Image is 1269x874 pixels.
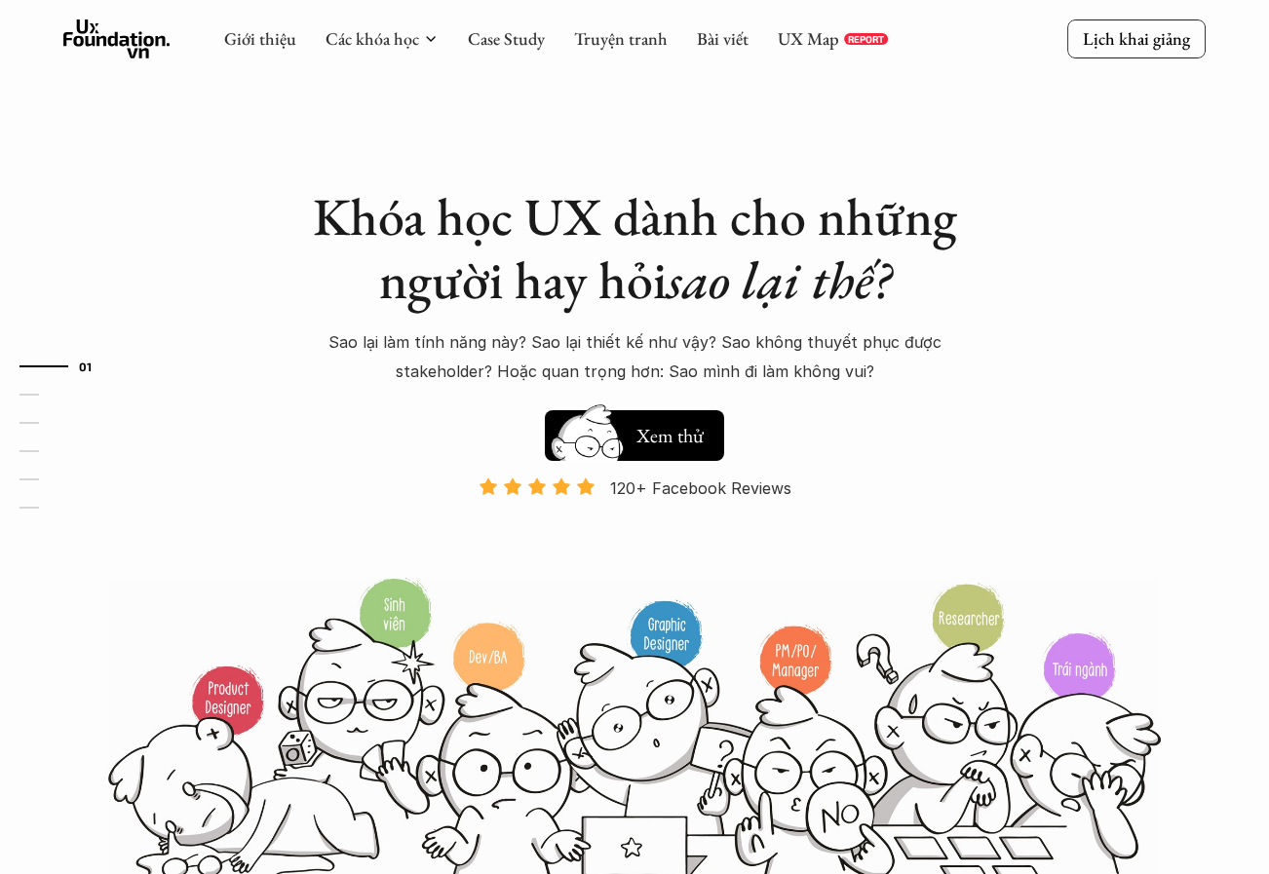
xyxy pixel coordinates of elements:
a: Case Study [468,27,545,50]
p: Sao lại làm tính năng này? Sao lại thiết kế như vậy? Sao không thuyết phục được stakeholder? Hoặc... [293,327,976,387]
em: sao lại thế? [667,246,891,314]
a: UX Map [778,27,839,50]
a: 120+ Facebook Reviews [461,476,808,575]
a: Xem thử [545,400,724,461]
h1: Khóa học UX dành cho những người hay hỏi [293,185,976,312]
h5: Xem thử [636,422,704,449]
a: REPORT [844,33,888,45]
p: 120+ Facebook Reviews [610,474,791,503]
a: 01 [19,355,112,378]
p: REPORT [848,33,884,45]
a: Giới thiệu [224,27,296,50]
a: Bài viết [697,27,749,50]
p: Lịch khai giảng [1083,27,1190,50]
a: Các khóa học [326,27,419,50]
a: Truyện tranh [574,27,668,50]
strong: 01 [79,360,93,373]
a: Lịch khai giảng [1067,19,1206,57]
